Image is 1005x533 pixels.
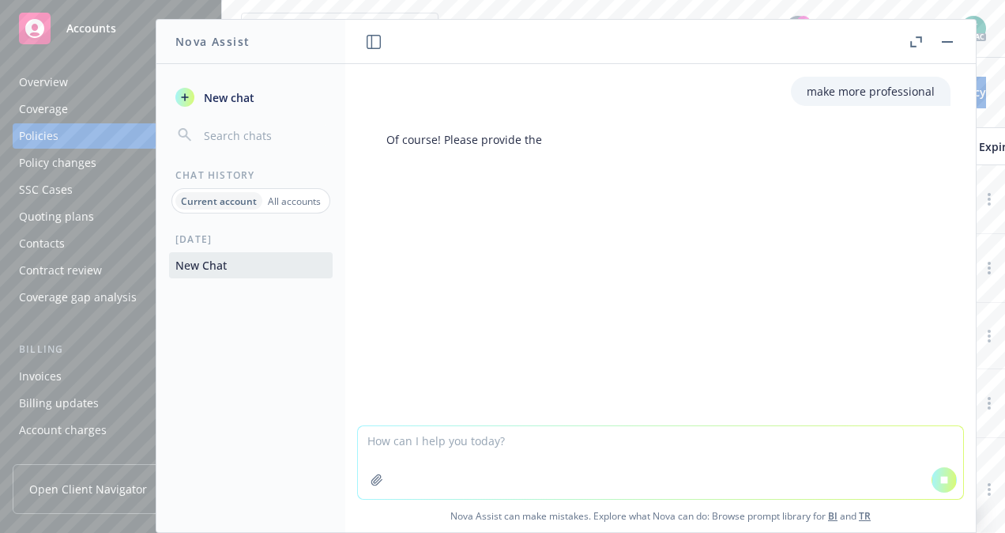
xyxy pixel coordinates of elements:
[19,177,73,202] div: SSC Cases
[852,13,883,44] a: Report a Bug
[13,6,209,51] a: Accounts
[980,259,999,278] a: more
[980,394,999,413] a: more
[13,418,209,443] a: Account charges
[859,509,871,523] a: TR
[241,13,439,44] button: JobTrain, Inc.
[19,150,96,176] div: Policy changes
[888,13,920,44] a: Search
[19,96,68,122] div: Coverage
[19,285,137,310] div: Coverage gap analysis
[796,16,811,30] div: 99+
[169,83,333,112] button: New chat
[19,364,62,389] div: Invoices
[19,231,65,256] div: Contacts
[169,252,333,278] button: New Chat
[13,70,209,95] a: Overview
[807,83,935,100] p: make more professional
[19,258,102,283] div: Contract review
[980,190,999,209] a: more
[29,481,147,497] span: Open Client Navigator
[13,204,209,229] a: Quoting plans
[19,418,107,443] div: Account charges
[924,13,956,44] a: Switch app
[13,258,209,283] a: Contract review
[156,168,345,182] div: Chat History
[815,13,847,44] a: Stop snowing
[156,232,345,246] div: [DATE]
[19,444,111,470] div: Installment plans
[19,123,58,149] div: Policies
[19,70,68,95] div: Overview
[13,177,209,202] a: SSC Cases
[201,89,254,106] span: New chat
[13,150,209,176] a: Policy changes
[13,231,209,256] a: Contacts
[13,285,209,310] a: Coverage gap analysis
[352,500,969,532] span: Nova Assist can make mistakes. Explore what Nova can do: Browse prompt library for and
[13,123,209,149] a: Policies
[828,509,837,523] a: BI
[13,444,209,470] a: Installment plans
[66,22,116,35] span: Accounts
[201,124,326,146] input: Search chats
[181,195,257,208] p: Current account
[961,16,986,41] img: photo
[13,342,209,357] div: Billing
[980,327,999,346] a: more
[19,204,94,229] div: Quoting plans
[980,480,999,499] a: more
[19,391,99,416] div: Billing updates
[13,364,209,389] a: Invoices
[268,195,321,208] p: All accounts
[13,96,209,122] a: Coverage
[175,33,250,50] h1: Nova Assist
[13,391,209,416] a: Billing updates
[386,131,542,148] p: Of course! Please provide the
